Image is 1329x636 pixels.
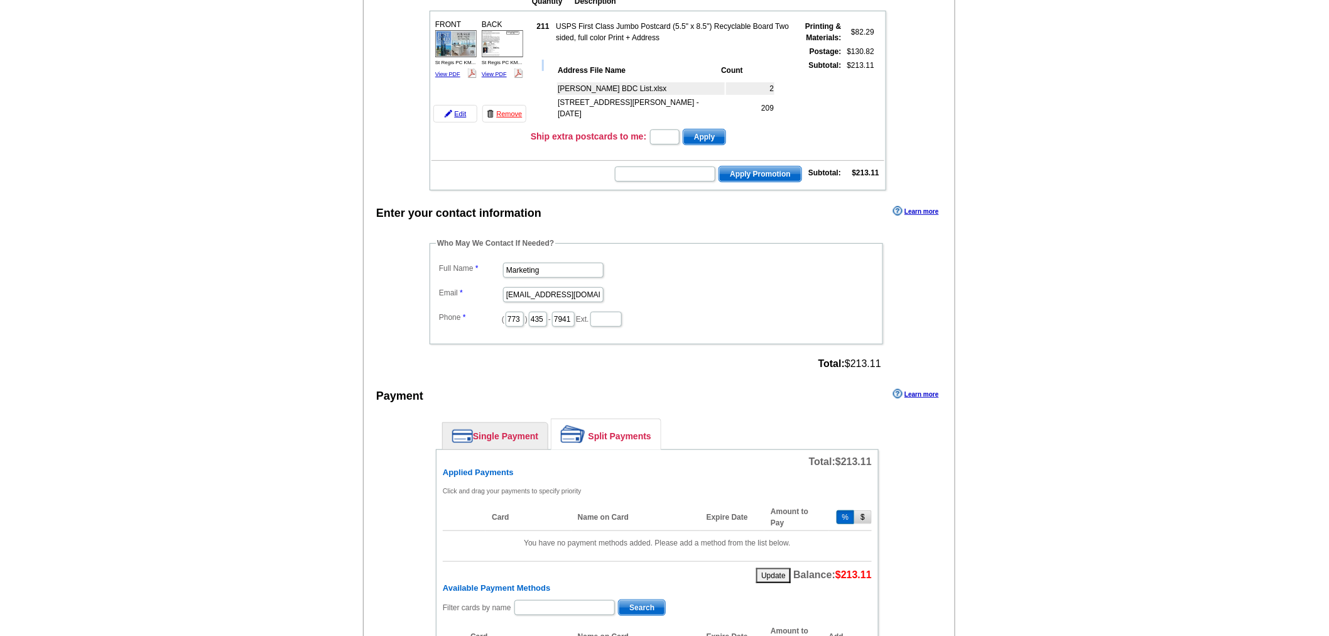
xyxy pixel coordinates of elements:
[810,47,842,56] strong: Postage:
[854,510,872,524] button: $
[443,468,872,478] h6: Applied Payments
[557,64,719,77] th: Address File Name
[835,456,872,467] span: $213.11
[793,569,872,580] span: Balance:
[844,45,875,58] td: $130.82
[482,30,523,57] img: small-thumb.jpg
[808,168,841,177] strong: Subtotal:
[537,22,550,31] strong: 211
[514,69,523,78] img: pdf_logo.png
[435,30,477,57] img: small-thumb.jpg
[551,419,661,449] a: Split Payments
[439,263,502,274] label: Full Name
[844,20,875,44] td: $82.29
[487,110,494,118] img: trashcan-icon.gif
[809,61,842,70] strong: Subtotal:
[531,131,646,142] h3: Ship extra postcards to me:
[726,82,774,95] td: 2
[467,69,477,78] img: pdf_logo.png
[433,17,479,82] div: FRONT
[720,64,774,77] th: Count
[482,60,522,65] span: St Regis PC KM...
[436,309,877,328] dd: ( ) - Ext.
[852,168,879,177] strong: $213.11
[443,583,872,593] h6: Available Payment Methods
[818,358,845,369] strong: Total:
[452,429,473,443] img: single-payment.png
[726,96,774,120] td: 209
[376,205,541,222] div: Enter your contact information
[756,568,791,583] button: Update
[445,110,452,118] img: pencil-icon.gif
[557,82,725,95] td: [PERSON_NAME] BDC List.xlsx
[555,20,792,44] td: USPS First Class Jumbo Postcard (5.5" x 8.5") Recyclable Board Two sided, full color Print + Address
[683,129,726,145] button: Apply
[435,60,475,65] span: St Regis PC KM...
[435,71,460,77] a: View PDF
[844,59,875,124] td: $213.11
[433,105,477,123] a: Edit
[700,504,764,531] th: Expire Date
[485,504,572,531] th: Card
[835,569,872,580] span: $213.11
[809,456,872,467] span: Total:
[893,389,938,399] a: Learn more
[557,96,725,120] td: [STREET_ADDRESS][PERSON_NAME] - [DATE]
[443,530,872,555] td: You have no payment methods added. Please add a method from the list below.
[436,238,555,249] legend: Who May We Contact If Needed?
[561,425,585,443] img: split-payment.png
[443,602,511,613] label: Filter cards by name
[376,388,423,405] div: Payment
[443,423,548,449] a: Single Payment
[439,287,502,299] label: Email
[619,600,665,615] span: Search
[683,129,725,145] span: Apply
[572,504,700,531] th: Name on Card
[764,504,828,531] th: Amount to Pay
[443,485,872,496] p: Click and drag your payments to specify priority
[482,105,526,123] a: Remove
[480,17,525,82] div: BACK
[482,71,507,77] a: View PDF
[618,600,666,616] button: Search
[719,166,802,182] button: Apply Promotion
[893,206,938,216] a: Learn more
[1078,344,1329,636] iframe: LiveChat chat widget
[719,167,801,182] span: Apply Promotion
[818,358,881,370] span: $213.11
[439,312,502,323] label: Phone
[805,22,841,42] strong: Printing & Materials:
[837,510,855,524] button: %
